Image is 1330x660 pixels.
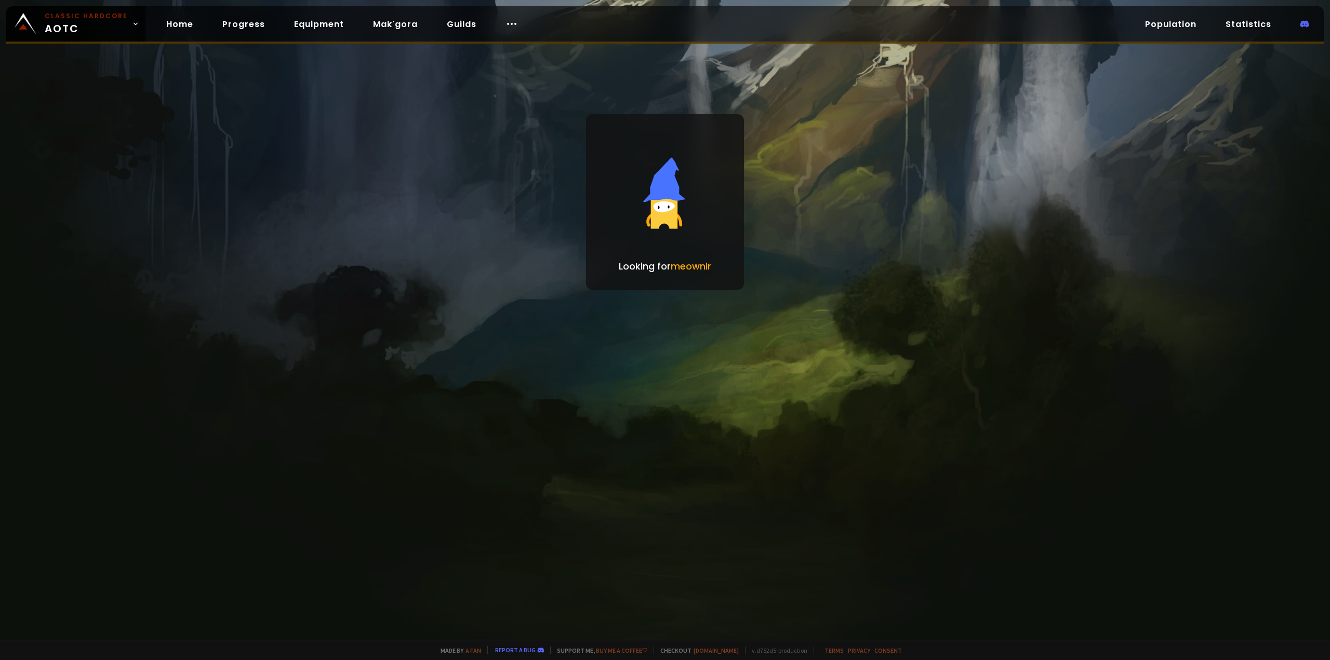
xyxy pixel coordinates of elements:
[619,259,711,273] p: Looking for
[365,14,426,35] a: Mak'gora
[745,646,807,654] span: v. d752d5 - production
[434,646,481,654] span: Made by
[286,14,352,35] a: Equipment
[1137,14,1205,35] a: Population
[45,11,128,36] span: AOTC
[550,646,647,654] span: Support me,
[671,260,711,273] span: meownir
[495,646,536,654] a: Report a bug
[1217,14,1280,35] a: Statistics
[874,646,902,654] a: Consent
[596,646,647,654] a: Buy me a coffee
[465,646,481,654] a: a fan
[824,646,844,654] a: Terms
[694,646,739,654] a: [DOMAIN_NAME]
[438,14,485,35] a: Guilds
[45,11,128,21] small: Classic Hardcore
[6,6,145,42] a: Classic HardcoreAOTC
[654,646,739,654] span: Checkout
[848,646,870,654] a: Privacy
[158,14,202,35] a: Home
[214,14,273,35] a: Progress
